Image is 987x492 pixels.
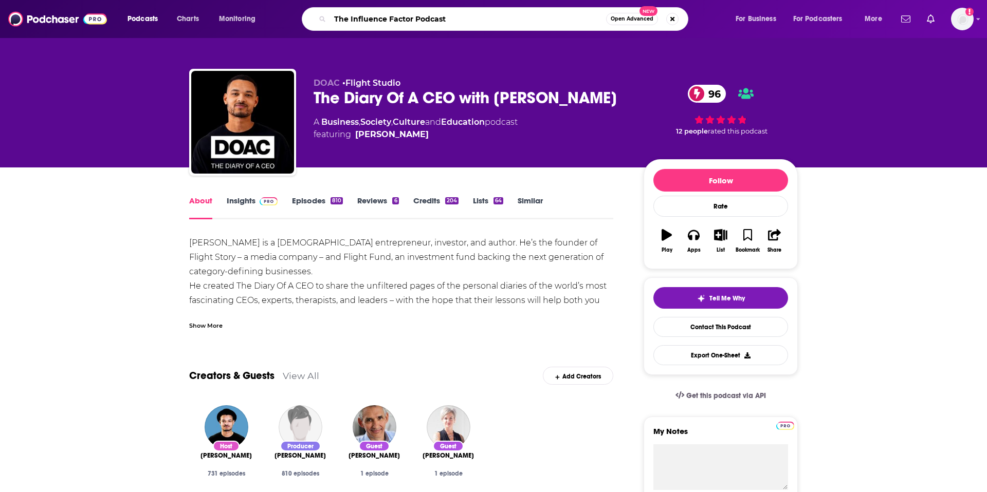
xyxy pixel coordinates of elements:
[219,12,255,26] span: Monitoring
[349,451,400,460] span: [PERSON_NAME]
[8,9,107,29] img: Podchaser - Follow, Share and Rate Podcasts
[662,247,672,253] div: Play
[419,470,477,477] div: 1 episode
[653,196,788,217] div: Rate
[260,197,278,205] img: Podchaser Pro
[965,8,974,16] svg: Add a profile image
[653,426,788,444] label: My Notes
[392,197,398,204] div: 6
[644,78,798,142] div: 96 12 peoplerated this podcast
[653,317,788,337] a: Contact This Podcast
[697,294,705,302] img: tell me why sparkle
[342,78,400,88] span: •
[275,451,326,460] span: [PERSON_NAME]
[717,247,725,253] div: List
[951,8,974,30] button: Show profile menu
[314,116,518,141] div: A podcast
[357,196,398,219] a: Reviews6
[345,78,400,88] a: Flight Studio
[441,117,485,127] a: Education
[200,451,252,460] a: Steven Bartlett
[445,197,459,204] div: 204
[688,85,726,103] a: 96
[331,197,343,204] div: 810
[321,117,359,127] a: Business
[200,451,252,460] span: [PERSON_NAME]
[606,13,658,25] button: Open AdvancedNew
[393,117,425,127] a: Culture
[177,12,199,26] span: Charts
[359,441,390,451] div: Guest
[213,441,240,451] div: Host
[205,405,248,449] img: Steven Bartlett
[271,470,329,477] div: 810 episodes
[951,8,974,30] img: User Profile
[493,197,503,204] div: 64
[423,451,474,460] span: [PERSON_NAME]
[653,345,788,365] button: Export One-Sheet
[360,117,391,127] a: Society
[127,12,158,26] span: Podcasts
[734,222,761,259] button: Bookmark
[686,391,766,400] span: Get this podcast via API
[280,441,321,451] div: Producer
[353,405,396,449] img: Tim Spector
[170,11,205,27] a: Charts
[676,127,708,135] span: 12 people
[897,10,915,28] a: Show notifications dropdown
[653,222,680,259] button: Play
[923,10,939,28] a: Show notifications dropdown
[345,470,403,477] div: 1 episode
[680,222,707,259] button: Apps
[793,12,843,26] span: For Podcasters
[359,117,360,127] span: ,
[736,12,776,26] span: For Business
[776,422,794,430] img: Podchaser Pro
[473,196,503,219] a: Lists64
[776,420,794,430] a: Pro website
[423,451,474,460] a: Dr. Tyna Moore
[865,12,882,26] span: More
[736,247,760,253] div: Bookmark
[283,370,319,381] a: View All
[212,11,269,27] button: open menu
[698,85,726,103] span: 96
[349,451,400,460] a: Tim Spector
[728,11,789,27] button: open menu
[611,16,653,22] span: Open Advanced
[191,71,294,174] img: The Diary Of A CEO with Steven Bartlett
[857,11,895,27] button: open menu
[197,470,255,477] div: 731 episodes
[279,405,322,449] img: Jack Sylvester
[687,247,701,253] div: Apps
[355,128,429,141] a: Steven Bartlett
[708,127,767,135] span: rated this podcast
[709,294,745,302] span: Tell Me Why
[189,236,613,423] div: [PERSON_NAME] is a [DEMOGRAPHIC_DATA] entrepreneur, investor, and author. He’s the founder of Fli...
[425,117,441,127] span: and
[391,117,393,127] span: ,
[787,11,857,27] button: open menu
[413,196,459,219] a: Credits204
[518,196,543,219] a: Similar
[951,8,974,30] span: Logged in as Marketing09
[767,247,781,253] div: Share
[707,222,734,259] button: List
[639,6,658,16] span: New
[314,78,340,88] span: DOAC
[761,222,788,259] button: Share
[427,405,470,449] a: Dr. Tyna Moore
[543,367,613,385] div: Add Creators
[653,287,788,309] button: tell me why sparkleTell Me Why
[120,11,171,27] button: open menu
[330,11,606,27] input: Search podcasts, credits, & more...
[667,383,774,408] a: Get this podcast via API
[292,196,343,219] a: Episodes810
[314,128,518,141] span: featuring
[189,369,275,382] a: Creators & Guests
